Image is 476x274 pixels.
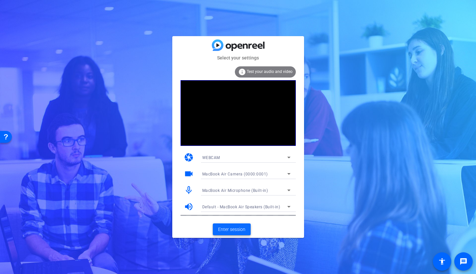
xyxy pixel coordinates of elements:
[460,258,467,265] mat-icon: message
[202,205,280,209] span: Default - MacBook Air Speakers (Built-in)
[202,155,220,160] span: WEBCAM
[202,188,268,193] span: MacBook Air Microphone (Built-in)
[184,185,194,195] mat-icon: mic_none
[172,54,304,61] mat-card-subtitle: Select your settings
[238,68,246,76] mat-icon: info
[212,39,265,51] img: blue-gradient.svg
[218,226,245,233] span: Enter session
[213,223,251,235] button: Enter session
[184,202,194,212] mat-icon: volume_up
[247,69,293,74] span: Test your audio and video
[184,152,194,162] mat-icon: camera
[184,169,194,179] mat-icon: videocam
[438,258,446,265] mat-icon: accessibility
[202,172,268,176] span: MacBook Air Camera (0000:0001)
